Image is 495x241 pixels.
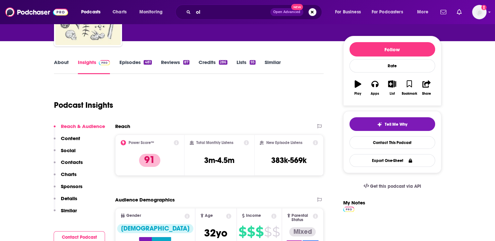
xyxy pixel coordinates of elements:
a: Reviews87 [161,59,189,74]
span: For Podcasters [372,8,403,17]
span: $ [256,227,263,237]
button: Show profile menu [472,5,486,19]
a: Pro website [343,206,355,212]
span: Monitoring [139,8,163,17]
h2: Power Score™ [129,140,154,145]
div: Play [354,92,361,96]
div: [DEMOGRAPHIC_DATA] [117,224,193,233]
a: Similar [265,59,281,74]
button: Sponsors [54,183,82,195]
button: open menu [330,7,369,17]
span: Tell Me Why [385,122,407,127]
span: Podcasts [81,8,100,17]
a: InsightsPodchaser Pro [78,59,110,74]
div: 286 [219,60,227,65]
img: Podchaser - Follow, Share and Rate Podcasts [5,6,68,18]
h2: Reach [115,123,130,129]
div: Bookmark [401,92,417,96]
span: Logged in as gmacdermott [472,5,486,19]
button: Social [54,147,76,159]
div: 87 [183,60,189,65]
span: More [417,8,428,17]
button: open menu [413,7,436,17]
span: 32 yo [204,227,227,239]
div: Mixed [289,227,316,236]
p: Reach & Audience [61,123,105,129]
button: Content [54,135,80,147]
h2: New Episode Listens [266,140,302,145]
button: Share [418,76,435,100]
span: Charts [113,8,127,17]
p: Sponsors [61,183,82,189]
h3: 383k-569k [271,155,307,165]
button: open menu [367,7,413,17]
button: Contacts [54,159,83,171]
button: Charts [54,171,77,183]
span: Age [205,214,213,218]
svg: Add a profile image [481,5,486,10]
p: Charts [61,171,77,177]
div: 93 [250,60,256,65]
div: Search podcasts, credits, & more... [182,5,328,20]
span: $ [264,227,272,237]
p: 91 [139,154,160,167]
p: Contacts [61,159,83,165]
span: $ [239,227,246,237]
img: User Profile [472,5,486,19]
span: For Business [335,8,361,17]
img: tell me why sparkle [377,122,382,127]
div: List [390,92,395,96]
img: Podchaser Pro [343,207,355,212]
button: Reach & Audience [54,123,105,135]
span: Get this podcast via API [370,184,421,189]
div: Apps [371,92,379,96]
span: $ [247,227,255,237]
a: Show notifications dropdown [454,7,464,18]
button: Export One-Sheet [349,154,435,167]
button: open menu [135,7,171,17]
a: Credits286 [199,59,227,74]
p: Details [61,195,77,201]
h3: 3m-4.5m [204,155,235,165]
button: List [383,76,400,100]
p: Social [61,147,76,153]
a: Show notifications dropdown [438,7,449,18]
h2: Audience Demographics [115,197,175,203]
p: Similar [61,207,77,214]
button: Open AdvancedNew [270,8,303,16]
a: Charts [108,7,131,17]
span: Parental Status [292,214,312,222]
img: Podchaser Pro [99,60,110,65]
a: Get this podcast via API [358,178,426,194]
button: Details [54,195,77,207]
button: tell me why sparkleTell Me Why [349,117,435,131]
button: Similar [54,207,77,219]
a: Contact This Podcast [349,136,435,149]
div: Rate [349,59,435,72]
span: Gender [126,214,141,218]
div: 481 [144,60,151,65]
button: Bookmark [401,76,418,100]
button: Follow [349,42,435,56]
label: My Notes [343,200,365,211]
a: Lists93 [237,59,256,74]
h1: Podcast Insights [54,100,113,110]
input: Search podcasts, credits, & more... [193,7,270,17]
div: Share [422,92,431,96]
button: Play [349,76,366,100]
button: Apps [366,76,383,100]
span: Income [246,214,261,218]
span: New [291,4,303,10]
button: open menu [77,7,109,17]
span: Open Advanced [273,10,300,14]
a: Episodes481 [119,59,151,74]
span: $ [272,227,280,237]
a: About [54,59,69,74]
p: Content [61,135,80,141]
h2: Total Monthly Listens [196,140,233,145]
